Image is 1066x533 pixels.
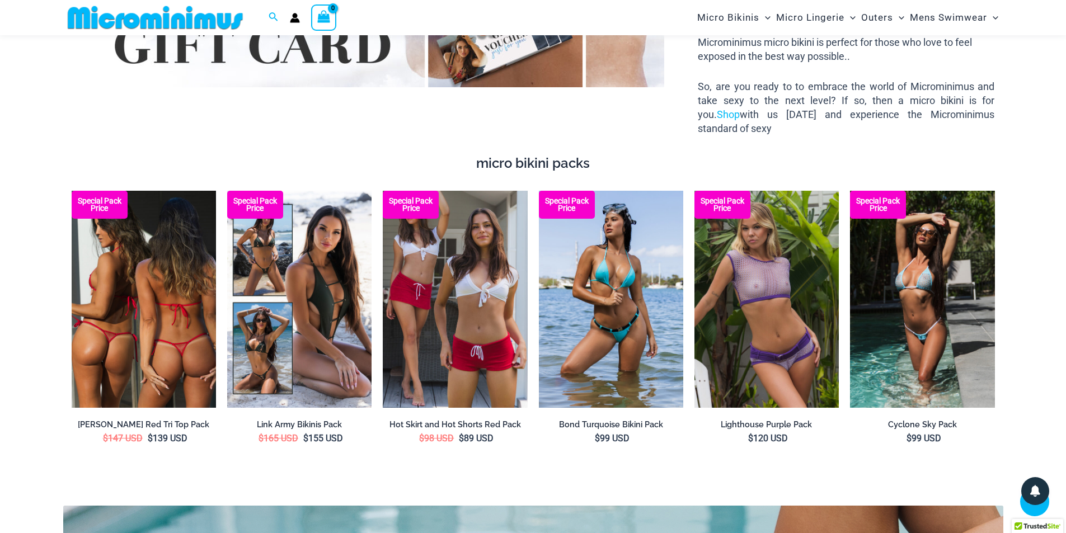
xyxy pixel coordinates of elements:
img: Summer Storm Red Tri Top Pack B [72,191,216,407]
b: Special Pack Price [850,197,906,212]
img: shorts and skirt pack 1 [383,191,527,408]
a: Cyclone Sky Pack [850,419,994,430]
p: So, are you ready to to embrace the world of Microminimus and take sexy to the next level? If so,... [698,79,994,136]
span: Menu Toggle [844,3,856,32]
a: Micro BikinisMenu ToggleMenu Toggle [694,3,773,32]
span: $ [748,433,753,444]
a: Lighthouse Purple Pack [694,419,839,430]
bdi: 120 USD [748,433,788,444]
bdi: 99 USD [595,433,630,444]
a: [PERSON_NAME] Red Tri Top Pack [72,419,216,430]
span: $ [303,433,308,444]
span: Menu Toggle [987,3,998,32]
a: Search icon link [269,11,279,25]
span: $ [148,433,153,444]
b: Special Pack Price [72,197,128,212]
span: Menu Toggle [759,3,771,32]
img: MM SHOP LOGO FLAT [63,5,247,30]
img: Bond Turquoise 312 Top 492 Bottom 02 [539,191,683,407]
img: Lighthouse Purples 3668 Crop Top 516 Short 11 [694,191,839,407]
a: Link Army Bikinis Pack [227,419,372,430]
b: Special Pack Price [383,197,439,212]
bdi: 165 USD [259,433,298,444]
a: shorts and skirt pack 1 Hot Skirt Red 507 Skirt 10Hot Skirt Red 507 Skirt 10 [383,191,527,408]
span: $ [459,433,464,444]
b: Special Pack Price [227,197,283,212]
h4: micro bikini packs [72,155,995,172]
span: Mens Swimwear [910,3,987,32]
a: Mens SwimwearMenu ToggleMenu Toggle [907,3,1001,32]
a: Account icon link [290,13,300,23]
img: Link Army Pack [227,191,372,407]
a: Micro LingerieMenu ToggleMenu Toggle [773,3,858,32]
a: Summer Storm Red Tri Top Pack F Summer Storm Red Tri Top Pack BSummer Storm Red Tri Top Pack B [72,191,216,407]
span: Micro Lingerie [776,3,844,32]
a: Bond Turquoise Bikini Pack [539,419,683,430]
a: View Shopping Cart, empty [311,4,337,30]
img: Cyclone Sky 318 Top 4275 Bottom 04 [850,191,994,408]
nav: Site Navigation [693,2,1003,34]
a: Hot Skirt and Hot Shorts Red Pack [383,419,527,430]
span: $ [103,433,108,444]
span: $ [907,433,912,444]
bdi: 98 USD [419,433,454,444]
bdi: 155 USD [303,433,343,444]
a: Cyclone Sky 318 Top 4275 Bottom 04 Cyclone Sky 318 Top 4275 Bottom 05Cyclone Sky 318 Top 4275 Bot... [850,191,994,408]
bdi: 147 USD [103,433,143,444]
bdi: 89 USD [459,433,494,444]
span: Menu Toggle [893,3,904,32]
bdi: 99 USD [907,433,941,444]
a: Lighthouse Purples 3668 Crop Top 516 Short 11 Lighthouse Purples 3668 Crop Top 516 Short 09Lighth... [694,191,839,407]
bdi: 139 USD [148,433,187,444]
a: Bond Turquoise 312 Top 492 Bottom 02 Bond Turquoise 312 Top 492 Bottom 03Bond Turquoise 312 Top 4... [539,191,683,407]
a: Link Army Pack Link Army 3070 Tri Top 2031 Cheeky 06Link Army 3070 Tri Top 2031 Cheeky 06 [227,191,372,407]
b: Special Pack Price [539,197,595,212]
a: Shop [717,109,740,120]
span: $ [419,433,424,444]
span: $ [259,433,264,444]
span: Micro Bikinis [697,3,759,32]
a: OutersMenu ToggleMenu Toggle [858,3,907,32]
b: Special Pack Price [694,197,750,212]
span: Outers [861,3,893,32]
span: $ [595,433,600,444]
